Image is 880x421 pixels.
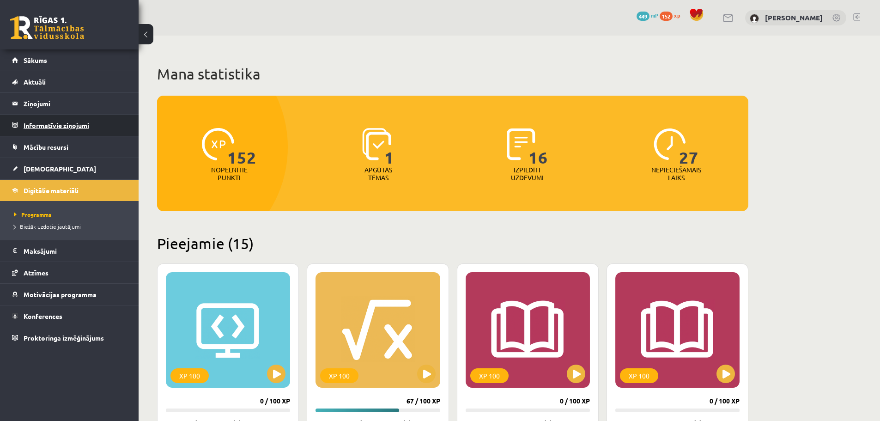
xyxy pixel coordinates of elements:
span: 152 [660,12,673,21]
a: Informatīvie ziņojumi [12,115,127,136]
span: Mācību resursi [24,143,68,151]
img: icon-learned-topics-4a711ccc23c960034f471b6e78daf4a3bad4a20eaf4de84257b87e66633f6470.svg [362,128,391,160]
span: xp [674,12,680,19]
p: Apgūtās tēmas [360,166,396,182]
a: 449 mP [637,12,658,19]
img: icon-completed-tasks-ad58ae20a441b2904462921112bc710f1caf180af7a3daa7317a5a94f2d26646.svg [507,128,535,160]
a: Motivācijas programma [12,284,127,305]
span: [DEMOGRAPHIC_DATA] [24,165,96,173]
img: Ričards Miezītis [750,14,759,23]
span: Konferences [24,312,62,320]
a: Maksājumi [12,240,127,262]
a: Rīgas 1. Tālmācības vidusskola [10,16,84,39]
a: Konferences [12,305,127,327]
a: 152 xp [660,12,685,19]
a: Proktoringa izmēģinājums [12,327,127,348]
span: 1 [384,128,394,166]
a: Digitālie materiāli [12,180,127,201]
span: Aktuāli [24,78,46,86]
span: 27 [679,128,698,166]
span: Programma [14,211,52,218]
legend: Informatīvie ziņojumi [24,115,127,136]
legend: Ziņojumi [24,93,127,114]
legend: Maksājumi [24,240,127,262]
h2: Pieejamie (15) [157,234,748,252]
span: Proktoringa izmēģinājums [24,334,104,342]
a: [PERSON_NAME] [765,13,823,22]
span: Biežāk uzdotie jautājumi [14,223,81,230]
a: Atzīmes [12,262,127,283]
h1: Mana statistika [157,65,748,83]
div: XP 100 [620,368,658,383]
span: 16 [528,128,548,166]
span: Digitālie materiāli [24,186,79,195]
span: Motivācijas programma [24,290,97,299]
div: XP 100 [470,368,509,383]
span: Atzīmes [24,268,49,277]
div: XP 100 [320,368,358,383]
a: Biežāk uzdotie jautājumi [14,222,129,231]
div: XP 100 [170,368,209,383]
a: [DEMOGRAPHIC_DATA] [12,158,127,179]
a: Ziņojumi [12,93,127,114]
a: Aktuāli [12,71,127,92]
span: mP [651,12,658,19]
span: 449 [637,12,649,21]
a: Mācību resursi [12,136,127,158]
a: Sākums [12,49,127,71]
p: Nopelnītie punkti [211,166,248,182]
span: Sākums [24,56,47,64]
a: Programma [14,210,129,219]
span: 152 [227,128,256,166]
p: Nepieciešamais laiks [651,166,701,182]
img: icon-xp-0682a9bc20223a9ccc6f5883a126b849a74cddfe5390d2b41b4391c66f2066e7.svg [202,128,234,160]
img: icon-clock-7be60019b62300814b6bd22b8e044499b485619524d84068768e800edab66f18.svg [654,128,686,160]
p: Izpildīti uzdevumi [509,166,545,182]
